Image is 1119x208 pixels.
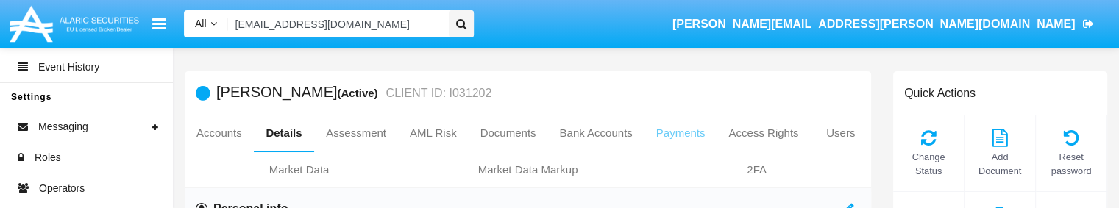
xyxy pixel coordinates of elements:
input: Search [228,10,444,37]
span: Operators [39,181,85,196]
img: Logo image [7,2,141,46]
span: All [195,18,207,29]
a: [PERSON_NAME][EMAIL_ADDRESS][PERSON_NAME][DOMAIN_NAME] [665,4,1101,45]
span: Roles [35,150,61,165]
span: Event History [38,60,99,75]
a: All [184,16,228,32]
span: [PERSON_NAME][EMAIL_ADDRESS][PERSON_NAME][DOMAIN_NAME] [672,18,1076,30]
span: Messaging [38,119,88,135]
